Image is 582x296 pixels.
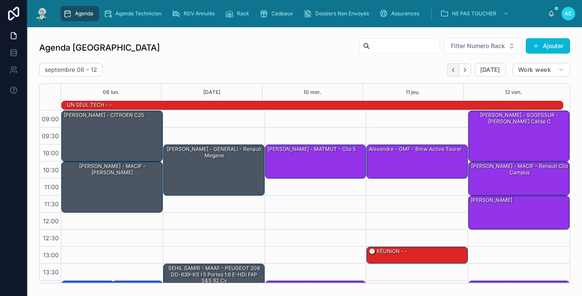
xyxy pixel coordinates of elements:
div: 🕒 RÉUNION - - [368,248,408,255]
div: 🕒 RÉUNION - - [367,247,467,263]
span: 09:30 [40,132,61,139]
span: 10:30 [41,166,61,174]
span: Cadeaux [271,10,293,17]
a: Rack [222,6,255,21]
a: RDV Annulés [169,6,221,21]
a: Assurances [377,6,425,21]
span: 09:00 [40,115,61,122]
a: Agenda [61,6,99,21]
div: [PERSON_NAME] - MACIF - [PERSON_NAME] [63,162,162,176]
div: [PERSON_NAME] - MATMUT - Clio 5 [265,145,366,178]
button: [DATE] [475,63,506,77]
span: 13:00 [41,251,61,259]
div: [PERSON_NAME] - SOGESSUR - [PERSON_NAME] callse c [469,111,569,161]
div: Alexendre - GMF - bmw active tourer [367,145,467,178]
span: Dossiers Non Envoyés [315,10,369,17]
img: App logo [34,7,49,20]
button: Back [447,63,459,77]
span: Rack [237,10,249,17]
button: Next [459,63,471,77]
div: [PERSON_NAME] - MACIF - [PERSON_NAME] [62,162,162,212]
h1: Agenda [GEOGRAPHIC_DATA] [39,42,160,54]
div: [PERSON_NAME] - GENERALI - renault megane [165,145,264,159]
h2: septembre 08 – 12 [45,65,97,74]
span: 11:30 [42,200,61,208]
div: SEHIL SAMIR - MAAF - PEUGEOT 208 DD-639-KS I 5 Portes 1.6 e-HDi FAP S&S 92 cv [165,265,264,285]
div: Alexendre - GMF - bmw active tourer [368,145,463,153]
button: 11 jeu. [406,84,420,101]
span: Assurances [391,10,419,17]
button: [DATE] [203,84,220,101]
a: Cadeaux [257,6,299,21]
span: Work week [518,66,551,74]
div: [PERSON_NAME] - MATMUT - Clio 5 [267,145,357,153]
button: Work week [513,63,570,77]
span: NE PAS TOUCHER [452,10,496,17]
a: NE PAS TOUCHER [438,6,513,21]
span: 11:00 [42,183,61,191]
div: UN SEUL TECH - - [66,101,113,109]
a: Dossiers Non Envoyés [301,6,375,21]
button: Select Button [444,38,522,54]
div: [PERSON_NAME] - GENERALI - renault megane [164,145,264,195]
span: 12:30 [41,234,61,242]
div: [PERSON_NAME] - MACIF - Renault clio campus [469,162,569,195]
div: scrollable content [56,4,548,23]
div: [PERSON_NAME] - CITROEN c25 [63,111,145,119]
div: [PERSON_NAME] [470,196,513,204]
div: [PERSON_NAME] - MACIF - Renault clio campus [470,162,569,176]
a: Agenda Technicien [101,6,167,21]
div: [PERSON_NAME] - BPCE IARD - Clio 4 [470,282,564,289]
button: Ajouter [526,38,570,54]
span: AC [565,10,572,17]
span: 10:00 [41,149,61,157]
div: [PERSON_NAME] - SOGESSUR - [PERSON_NAME] callse c [470,111,569,125]
span: Agenda [75,10,93,17]
span: 13:30 [41,268,61,276]
div: [PERSON_NAME] - CITROEN c25 [62,111,162,161]
span: Agenda Technicien [115,10,161,17]
div: [PERSON_NAME] [469,196,569,229]
span: [DATE] [480,66,500,74]
span: 12:00 [41,217,61,225]
button: 10 mer. [303,84,321,101]
button: 12 ven. [505,84,522,101]
button: 08 lun. [103,84,120,101]
div: [PERSON_NAME] - MAAF - Golf 7 r [267,282,353,289]
span: Filter Numéro Rack [451,42,505,50]
span: RDV Annulés [184,10,215,17]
